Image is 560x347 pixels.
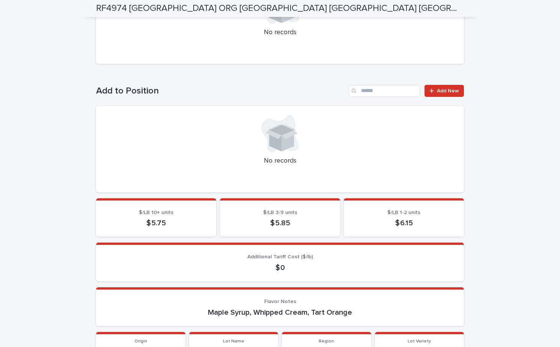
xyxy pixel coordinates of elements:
span: Region [319,339,334,344]
span: $/LB 10+ units [139,210,173,215]
h1: Add to Position [96,86,346,97]
p: $ 6.15 [353,219,455,228]
span: Lot Variety [408,339,431,344]
span: Additional Tariff Cost ($/lb) [247,254,313,259]
span: $/LB 1-2 units [387,210,420,215]
a: Add New [425,85,464,97]
p: $ 5.85 [229,219,331,228]
span: Flavor Notes [264,299,296,304]
p: $ 0 [105,263,455,272]
p: No records [105,29,455,37]
p: No records [105,157,455,165]
span: Origin [134,339,147,344]
input: Search [349,85,420,97]
span: Add New [437,88,459,94]
p: Maple Syrup, Whipped Cream, Tart Orange [105,308,455,317]
p: $ 5.75 [105,219,207,228]
span: $/LB 3-9 units [263,210,297,215]
span: Lot Name [223,339,244,344]
h2: RF4974 [GEOGRAPHIC_DATA] ORG [GEOGRAPHIC_DATA] [GEOGRAPHIC_DATA] [GEOGRAPHIC_DATA] [GEOGRAPHIC_DA... [96,3,461,14]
